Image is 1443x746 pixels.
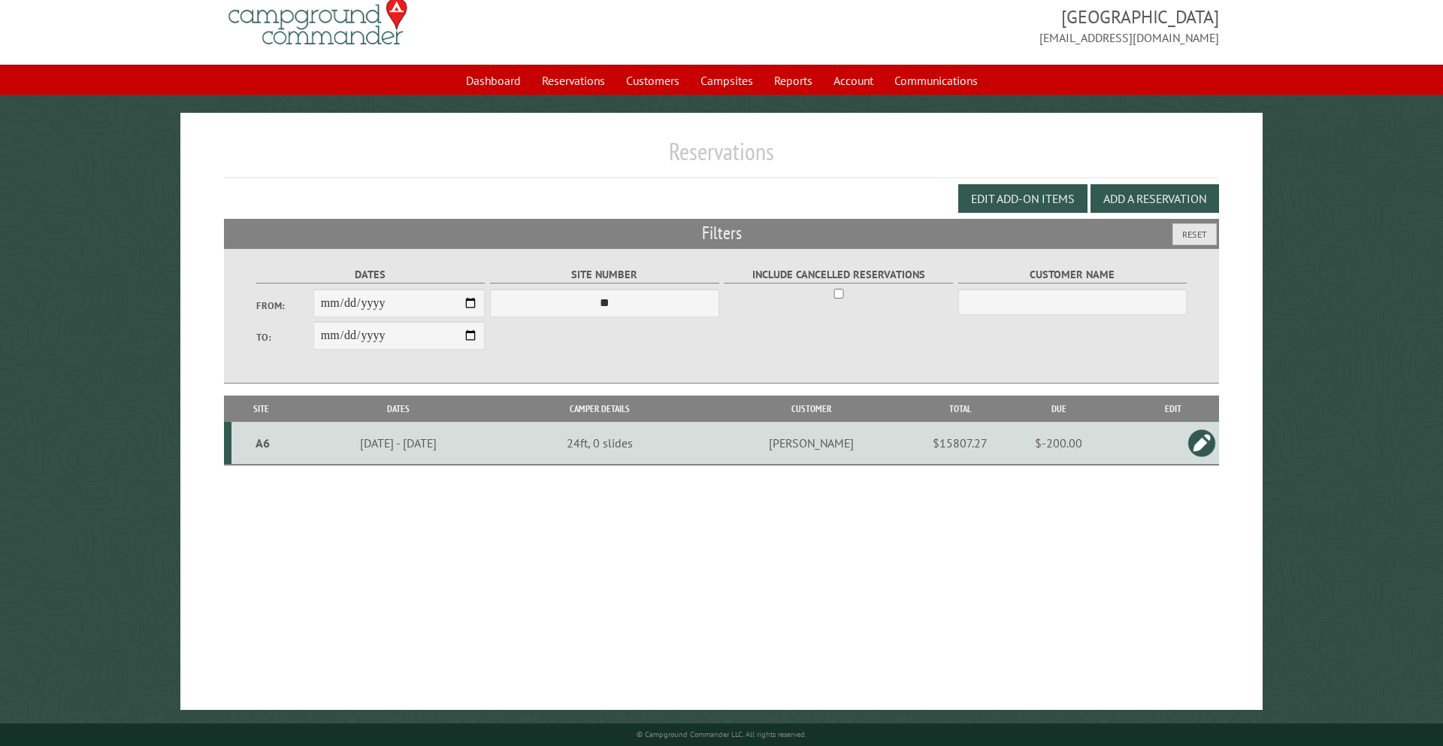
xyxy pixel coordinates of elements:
[533,66,614,95] a: Reservations
[693,396,930,422] th: Customer
[1091,184,1219,213] button: Add a Reservation
[506,396,693,422] th: Camper Details
[293,435,504,450] div: [DATE] - [DATE]
[930,422,990,465] td: $15807.27
[724,266,953,284] label: Include Cancelled Reservations
[224,137,1220,178] h1: Reservations
[457,66,530,95] a: Dashboard
[990,422,1127,465] td: $-200.00
[885,66,987,95] a: Communications
[721,5,1219,47] span: [GEOGRAPHIC_DATA] [EMAIL_ADDRESS][DOMAIN_NAME]
[231,396,292,422] th: Site
[1172,223,1217,245] button: Reset
[691,66,762,95] a: Campsites
[930,396,990,422] th: Total
[256,299,313,313] label: From:
[617,66,688,95] a: Customers
[256,330,313,344] label: To:
[693,422,930,465] td: [PERSON_NAME]
[291,396,506,422] th: Dates
[990,396,1127,422] th: Due
[256,266,486,284] label: Dates
[490,266,719,284] label: Site Number
[958,184,1088,213] button: Edit Add-on Items
[958,266,1187,284] label: Customer Name
[237,435,289,450] div: A6
[765,66,821,95] a: Reports
[506,422,693,465] td: 24ft, 0 slides
[1127,396,1219,422] th: Edit
[224,219,1220,247] h2: Filters
[637,729,806,739] small: © Campground Commander LLC. All rights reserved.
[824,66,882,95] a: Account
